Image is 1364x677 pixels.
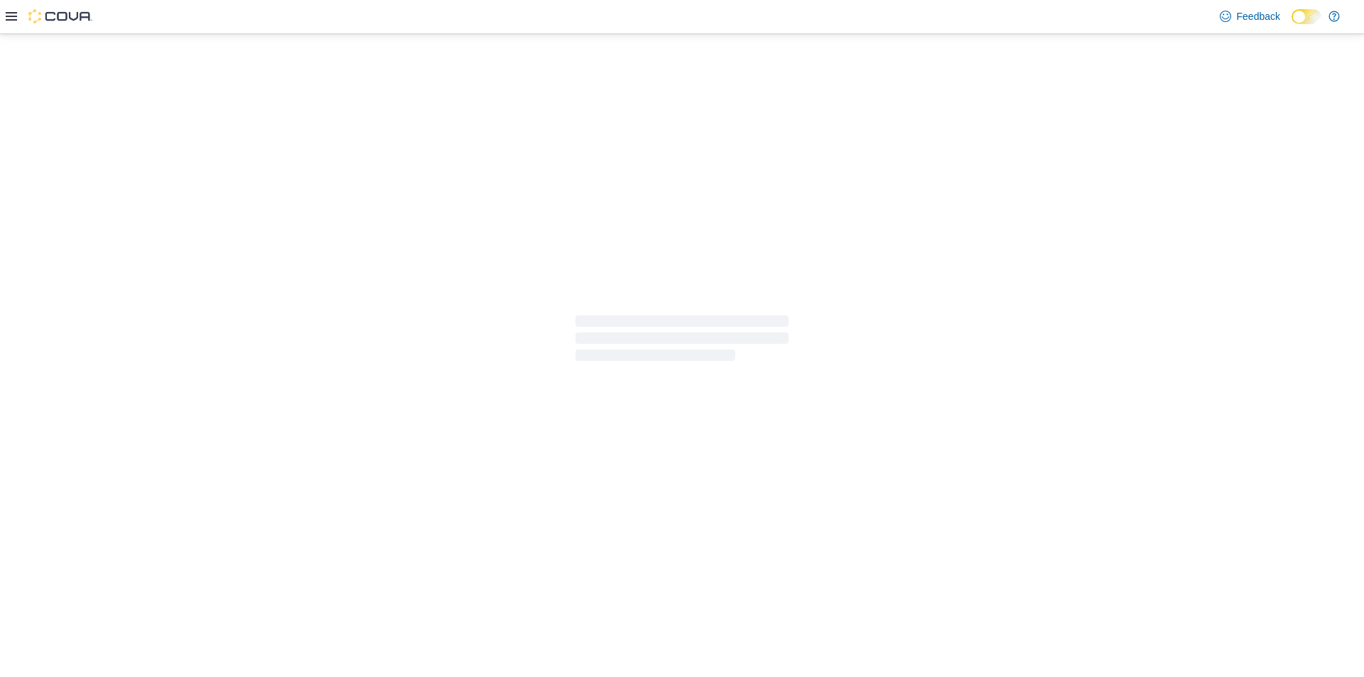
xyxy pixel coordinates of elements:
span: Loading [575,318,789,364]
a: Feedback [1214,2,1286,31]
input: Dark Mode [1292,9,1321,24]
span: Feedback [1237,9,1280,23]
img: Cova [28,9,92,23]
